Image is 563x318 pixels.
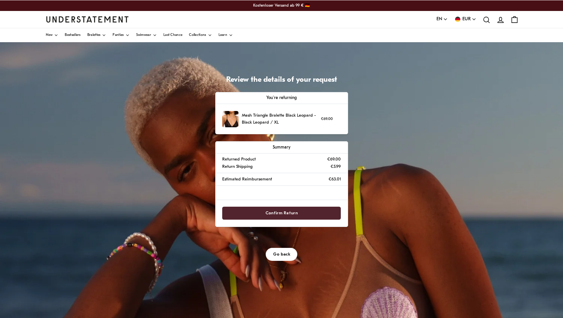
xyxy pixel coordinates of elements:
[436,16,442,23] span: EN
[46,34,53,37] span: New
[462,16,471,23] span: EUR
[222,94,340,101] p: You're returning
[266,248,298,261] button: Go back
[87,28,106,42] a: Bralettes
[136,28,157,42] a: Swimwear
[65,34,80,37] span: Bestsellers
[222,111,238,127] img: 26_1831323b-ec2f-4013-bad1-f6f057405f1f.jpg
[113,28,129,42] a: Panties
[222,176,272,183] p: Estimated Reimbursement
[163,34,182,37] span: Last Chance
[328,176,341,183] p: €63.01
[232,1,331,10] p: Kostenloser Versand ab 99 € 🇩🇪
[454,16,476,23] button: EUR
[222,156,256,163] p: Returned Product
[163,28,182,42] a: Last Chance
[219,28,233,42] a: Learn
[222,207,340,220] button: Confirm Return
[265,207,298,219] span: Confirm Return
[46,28,58,42] a: New
[273,248,290,261] span: Go back
[222,163,252,170] p: Return Shipping
[219,34,228,37] span: Learn
[436,16,448,23] button: EN
[330,163,341,170] p: €5.99
[215,75,348,85] h1: Review the details of your request
[327,156,341,163] p: €69.00
[65,28,80,42] a: Bestsellers
[136,34,151,37] span: Swimwear
[222,144,340,151] p: Summary
[189,34,206,37] span: Collections
[242,112,318,126] p: Mesh Triangle Bralette Black Leopard - Black Leopard / XL
[189,28,212,42] a: Collections
[87,34,101,37] span: Bralettes
[46,16,129,22] a: Understatement Homepage
[321,116,333,122] p: €69.00
[113,34,124,37] span: Panties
